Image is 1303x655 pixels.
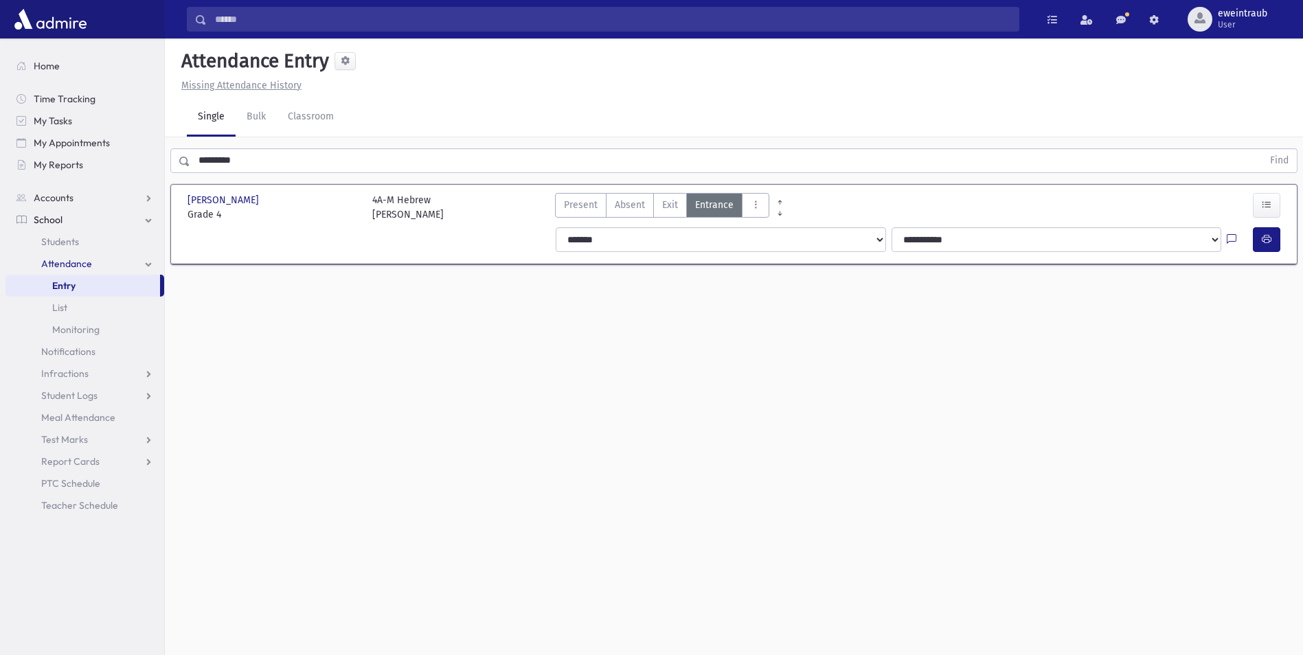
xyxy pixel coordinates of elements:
[5,363,164,384] a: Infractions
[5,110,164,132] a: My Tasks
[236,98,277,137] a: Bulk
[5,472,164,494] a: PTC Schedule
[1218,19,1267,30] span: User
[5,297,164,319] a: List
[176,80,302,91] a: Missing Attendance History
[41,455,100,468] span: Report Cards
[5,384,164,406] a: Student Logs
[1262,149,1297,172] button: Find
[5,319,164,341] a: Monitoring
[5,132,164,154] a: My Appointments
[615,198,645,212] span: Absent
[34,137,110,149] span: My Appointments
[662,198,678,212] span: Exit
[34,192,73,204] span: Accounts
[41,411,115,424] span: Meal Attendance
[372,193,444,222] div: 4A-M Hebrew [PERSON_NAME]
[5,209,164,231] a: School
[5,253,164,275] a: Attendance
[1218,8,1267,19] span: eweintraub
[5,341,164,363] a: Notifications
[52,323,100,336] span: Monitoring
[181,80,302,91] u: Missing Attendance History
[188,207,359,222] span: Grade 4
[52,301,67,314] span: List
[52,279,76,292] span: Entry
[564,198,598,212] span: Present
[41,433,88,446] span: Test Marks
[41,257,92,270] span: Attendance
[5,231,164,253] a: Students
[188,193,262,207] span: [PERSON_NAME]
[5,406,164,428] a: Meal Attendance
[5,154,164,176] a: My Reports
[34,93,95,105] span: Time Tracking
[34,60,60,72] span: Home
[207,7,1019,32] input: Search
[187,98,236,137] a: Single
[41,345,95,358] span: Notifications
[5,450,164,472] a: Report Cards
[5,428,164,450] a: Test Marks
[5,55,164,77] a: Home
[34,115,72,127] span: My Tasks
[41,367,89,380] span: Infractions
[41,235,79,248] span: Students
[5,88,164,110] a: Time Tracking
[11,5,90,33] img: AdmirePro
[277,98,345,137] a: Classroom
[41,389,98,402] span: Student Logs
[5,494,164,516] a: Teacher Schedule
[41,477,100,490] span: PTC Schedule
[5,275,160,297] a: Entry
[34,159,83,171] span: My Reports
[41,499,118,512] span: Teacher Schedule
[176,49,329,73] h5: Attendance Entry
[695,198,734,212] span: Entrance
[555,193,769,222] div: AttTypes
[5,187,164,209] a: Accounts
[34,214,63,226] span: School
